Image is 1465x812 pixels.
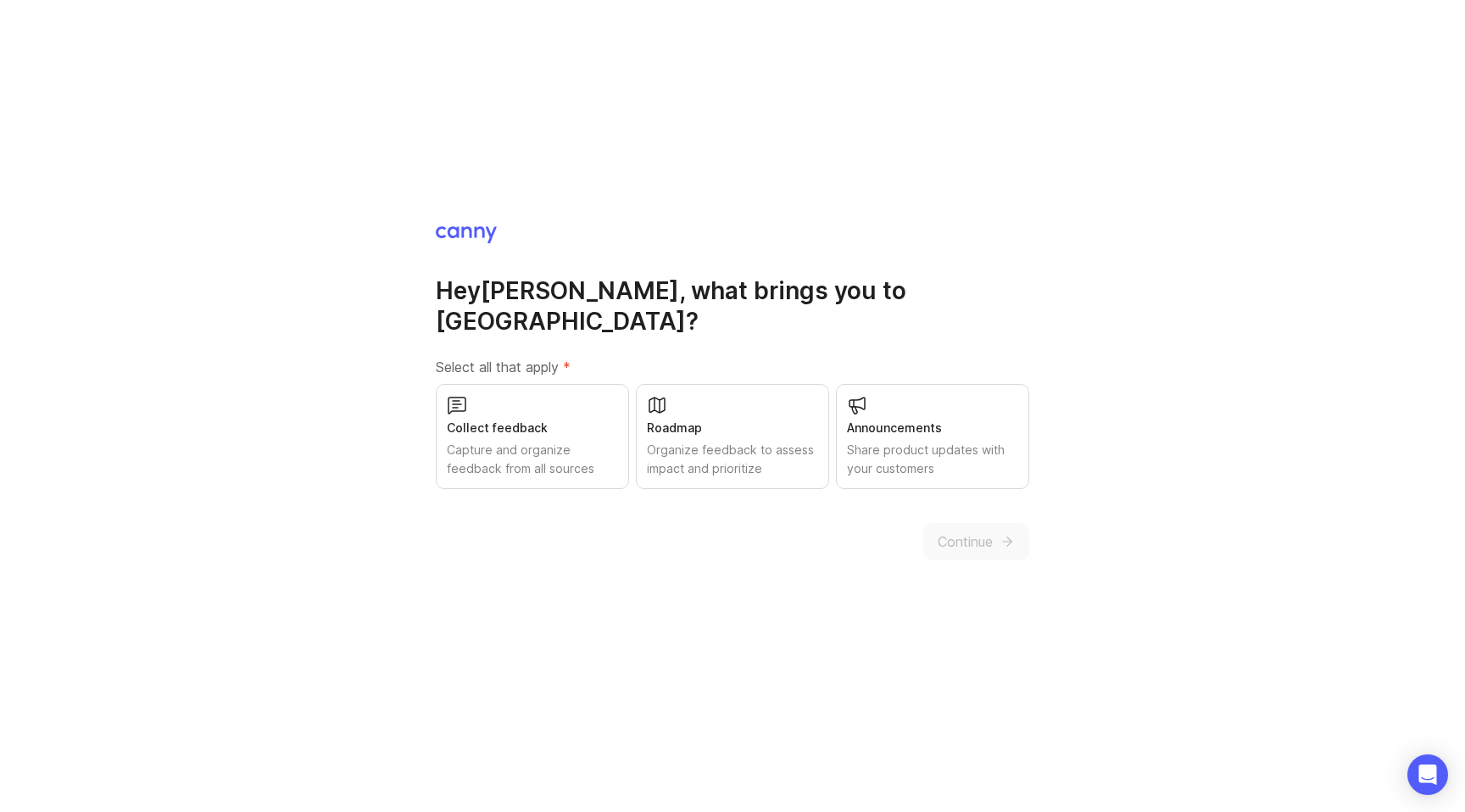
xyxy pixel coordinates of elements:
button: Continue [923,523,1029,560]
button: Collect feedbackCapture and organize feedback from all sources [436,384,629,489]
div: Open Intercom Messenger [1407,754,1448,795]
button: AnnouncementsShare product updates with your customers [836,384,1029,489]
div: Organize feedback to assess impact and prioritize [647,441,818,478]
div: Capture and organize feedback from all sources [447,441,618,478]
div: Share product updates with your customers [847,441,1018,478]
div: Announcements [847,419,1018,437]
div: Collect feedback [447,419,618,437]
button: RoadmapOrganize feedback to assess impact and prioritize [636,384,829,489]
img: Canny Home [436,226,497,243]
h1: Hey [PERSON_NAME] , what brings you to [GEOGRAPHIC_DATA]? [436,275,1029,336]
div: Roadmap [647,419,818,437]
span: Continue [938,531,993,552]
label: Select all that apply [436,357,1029,377]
